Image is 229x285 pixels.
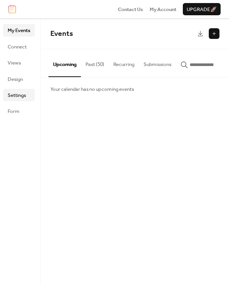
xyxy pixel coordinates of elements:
[3,73,35,85] a: Design
[8,27,30,34] span: My Events
[8,76,23,83] span: Design
[3,89,35,101] a: Settings
[109,49,139,76] button: Recurring
[187,6,217,13] span: Upgrade 🚀
[118,6,143,13] span: Contact Us
[183,3,221,15] button: Upgrade🚀
[8,59,21,67] span: Views
[3,56,35,69] a: Views
[48,49,81,77] button: Upcoming
[8,43,27,51] span: Connect
[8,108,19,115] span: Form
[118,5,143,13] a: Contact Us
[3,40,35,53] a: Connect
[150,6,176,13] span: My Account
[150,5,176,13] a: My Account
[3,105,35,117] a: Form
[50,27,73,41] span: Events
[8,92,26,99] span: Settings
[81,49,109,76] button: Past (50)
[50,85,134,93] span: Your calendar has no upcoming events
[139,49,176,76] button: Submissions
[8,5,16,13] img: logo
[3,24,35,36] a: My Events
